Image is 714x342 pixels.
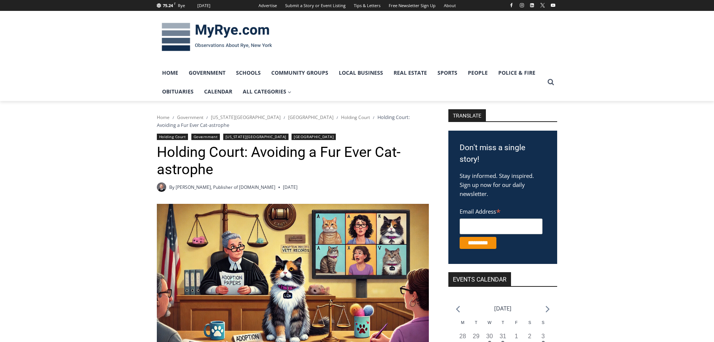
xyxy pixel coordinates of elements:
div: Monday [456,319,469,332]
a: Real Estate [388,63,432,82]
a: Local Business [334,63,388,82]
a: X [538,1,547,10]
span: / [173,115,174,120]
span: W [487,320,491,325]
time: 29 [473,333,480,339]
div: Saturday [523,319,537,332]
a: People [463,63,493,82]
strong: TRANSLATE [448,109,486,121]
span: S [528,320,531,325]
div: Thursday [496,319,510,332]
time: 28 [459,333,466,339]
label: Email Address [460,204,543,217]
a: Obituaries [157,82,199,101]
div: Tuesday [469,319,483,332]
a: Police & Fire [493,63,541,82]
a: All Categories [237,82,297,101]
time: 31 [499,333,506,339]
span: / [337,115,338,120]
a: Home [157,114,170,121]
a: [GEOGRAPHIC_DATA] [292,134,336,140]
a: Schools [231,63,266,82]
nav: Primary Navigation [157,63,544,101]
div: Rye [178,2,185,9]
button: View Search Form [544,75,558,89]
a: Holding Court [157,134,188,140]
span: 75.24 [163,3,173,8]
a: [GEOGRAPHIC_DATA] [288,114,334,121]
h3: Don't miss a single story! [460,142,546,166]
span: / [284,115,285,120]
a: Government [191,134,220,140]
h1: Holding Court: Avoiding a Fur Ever Cat-astrophe [157,144,429,178]
span: F [515,320,518,325]
a: Previous month [456,306,460,313]
a: Next month [546,306,550,313]
a: Holding Court [341,114,370,121]
a: Linkedin [528,1,537,10]
li: [DATE] [494,303,511,313]
a: Sports [432,63,463,82]
a: Instagram [517,1,526,10]
time: 2 [528,333,531,339]
p: Stay informed. Stay inspired. Sign up now for our daily newsletter. [460,171,546,198]
time: 30 [486,333,493,339]
span: All Categories [243,87,292,96]
a: Community Groups [266,63,334,82]
time: 1 [515,333,518,339]
div: Sunday [537,319,550,332]
a: Home [157,63,183,82]
span: M [461,320,464,325]
h2: Events Calendar [448,272,511,286]
img: MyRye.com [157,18,277,57]
a: Government [183,63,231,82]
span: By [169,184,174,191]
nav: Breadcrumbs [157,113,429,129]
a: [US_STATE][GEOGRAPHIC_DATA] [211,114,281,121]
span: / [373,115,374,120]
time: [DATE] [283,184,298,191]
a: YouTube [549,1,558,10]
a: [PERSON_NAME], Publisher of [DOMAIN_NAME] [176,184,275,190]
a: Calendar [199,82,237,101]
a: Facebook [507,1,516,10]
a: Author image [157,182,166,192]
div: Friday [510,319,523,332]
div: [DATE] [197,2,210,9]
a: Government [177,114,203,121]
span: S [542,320,544,325]
span: F [174,2,176,6]
div: Wednesday [483,319,496,332]
span: Holding Court: Avoiding a Fur Ever Cat-astrophe [157,114,410,128]
time: 3 [541,333,545,339]
a: [US_STATE][GEOGRAPHIC_DATA] [223,134,289,140]
span: / [206,115,208,120]
span: T [502,320,504,325]
span: T [475,320,478,325]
